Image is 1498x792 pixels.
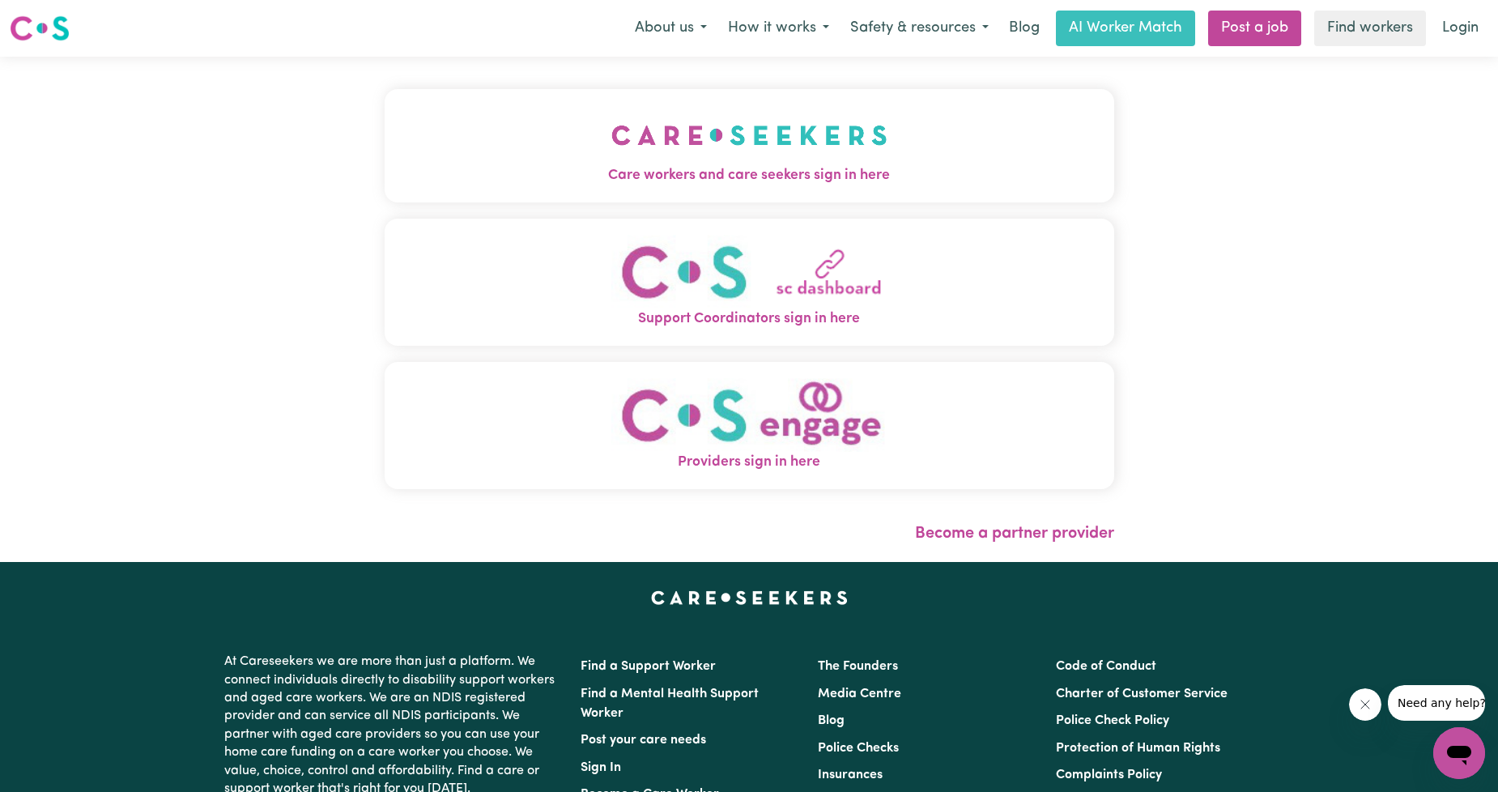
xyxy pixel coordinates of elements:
[385,89,1114,202] button: Care workers and care seekers sign in here
[10,11,98,24] span: Need any help?
[1056,11,1195,46] a: AI Worker Match
[1056,688,1228,700] a: Charter of Customer Service
[818,688,901,700] a: Media Centre
[818,660,898,673] a: The Founders
[1056,769,1162,781] a: Complaints Policy
[581,660,716,673] a: Find a Support Worker
[818,769,883,781] a: Insurances
[1208,11,1301,46] a: Post a job
[10,10,70,47] a: Careseekers logo
[385,362,1114,489] button: Providers sign in here
[10,14,70,43] img: Careseekers logo
[1388,685,1485,721] iframe: Message from company
[651,591,848,604] a: Careseekers home page
[385,219,1114,346] button: Support Coordinators sign in here
[1432,11,1488,46] a: Login
[1433,727,1485,779] iframe: Button to launch messaging window
[999,11,1049,46] a: Blog
[1056,742,1220,755] a: Protection of Human Rights
[1349,688,1381,721] iframe: Close message
[818,714,845,727] a: Blog
[385,165,1114,186] span: Care workers and care seekers sign in here
[581,761,621,774] a: Sign In
[717,11,840,45] button: How it works
[1056,714,1169,727] a: Police Check Policy
[915,526,1114,542] a: Become a partner provider
[385,452,1114,473] span: Providers sign in here
[385,309,1114,330] span: Support Coordinators sign in here
[581,688,759,720] a: Find a Mental Health Support Worker
[624,11,717,45] button: About us
[840,11,999,45] button: Safety & resources
[581,734,706,747] a: Post your care needs
[1314,11,1426,46] a: Find workers
[1056,660,1156,673] a: Code of Conduct
[818,742,899,755] a: Police Checks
